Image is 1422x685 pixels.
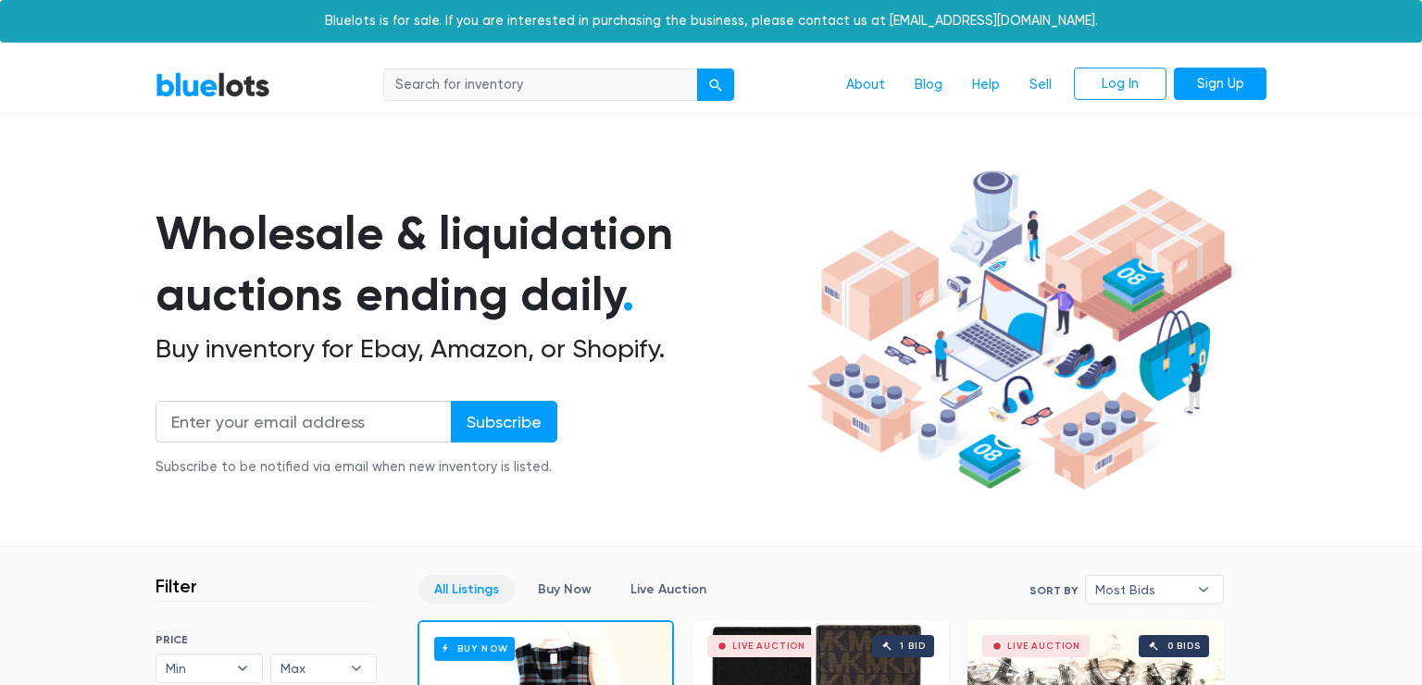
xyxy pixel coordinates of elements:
div: 1 bid [900,641,925,651]
span: Most Bids [1095,576,1188,604]
a: Buy Now [522,575,607,604]
label: Sort By [1029,582,1078,599]
a: Sign Up [1174,68,1266,101]
input: Subscribe [451,401,557,442]
h6: Buy Now [434,637,515,660]
a: All Listings [418,575,515,604]
a: About [831,68,900,103]
span: Min [166,654,227,682]
h3: Filter [156,575,197,597]
div: Live Auction [732,641,805,651]
input: Search for inventory [383,68,698,102]
img: hero-ee84e7d0318cb26816c560f6b4441b76977f77a177738b4e94f68c95b2b83dbb.png [800,162,1239,499]
a: BlueLots [156,71,270,98]
h6: PRICE [156,633,377,646]
b: ▾ [1184,576,1223,604]
a: Help [957,68,1015,103]
a: Live Auction [615,575,722,604]
b: ▾ [223,654,262,682]
h2: Buy inventory for Ebay, Amazon, or Shopify. [156,333,800,365]
div: 0 bids [1167,641,1201,651]
a: Blog [900,68,957,103]
div: Live Auction [1007,641,1080,651]
b: ▾ [337,654,376,682]
h1: Wholesale & liquidation auctions ending daily [156,203,800,326]
span: . [622,267,634,322]
span: Max [281,654,342,682]
a: Log In [1074,68,1166,101]
a: Sell [1015,68,1066,103]
div: Subscribe to be notified via email when new inventory is listed. [156,457,557,478]
input: Enter your email address [156,401,452,442]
